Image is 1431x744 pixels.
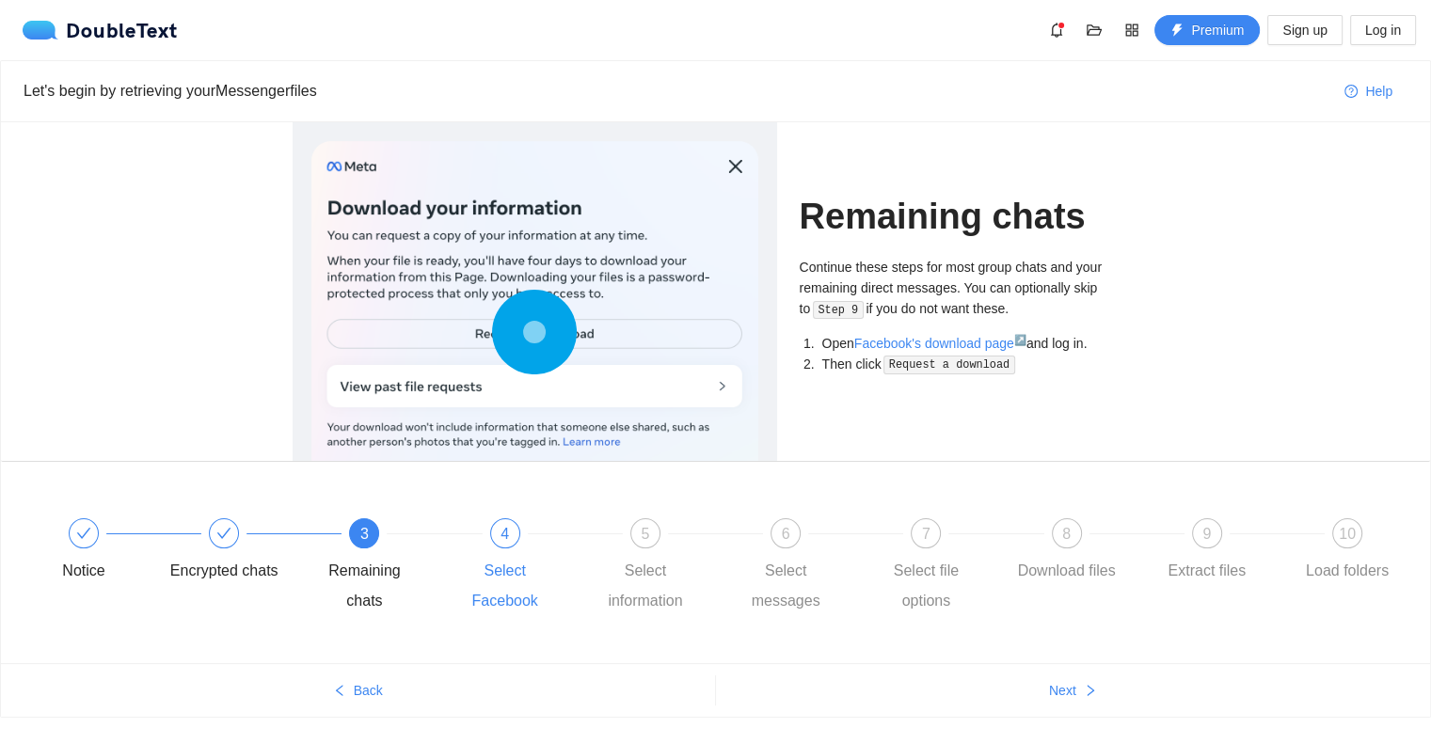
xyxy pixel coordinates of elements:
div: Download files [1018,556,1116,586]
div: 9Extract files [1153,518,1293,586]
span: folder-open [1080,23,1108,38]
div: Extract files [1168,556,1246,586]
div: Notice [62,556,104,586]
div: DoubleText [23,21,178,40]
span: 8 [1062,526,1071,542]
span: Log in [1365,20,1401,40]
button: appstore [1117,15,1147,45]
div: 4Select Facebook [451,518,591,616]
span: question-circle [1344,85,1358,100]
li: Open and log in. [819,333,1139,354]
span: bell [1042,23,1071,38]
span: Sign up [1282,20,1327,40]
h1: Remaining chats [800,195,1139,239]
span: thunderbolt [1170,24,1184,39]
div: 8Download files [1012,518,1153,586]
div: Remaining chats [310,556,419,616]
div: 10Load folders [1293,518,1402,586]
div: 7Select file options [871,518,1011,616]
span: Help [1365,81,1392,102]
div: 5Select information [591,518,731,616]
button: Log in [1350,15,1416,45]
span: 7 [922,526,930,542]
span: 3 [360,526,369,542]
img: logo [23,21,66,40]
div: 6Select messages [731,518,871,616]
button: thunderboltPremium [1154,15,1260,45]
button: Sign up [1267,15,1342,45]
a: logoDoubleText [23,21,178,40]
span: left [333,684,346,699]
div: Load folders [1306,556,1389,586]
div: Notice [29,518,169,586]
button: question-circleHelp [1329,76,1407,106]
span: 5 [641,526,649,542]
span: check [216,526,231,541]
code: Request a download [883,356,1015,374]
button: leftBack [1,675,715,705]
p: Continue these steps for most group chats and your remaining direct messages. You can optionally ... [800,257,1139,320]
span: 6 [782,526,790,542]
div: Encrypted chats [170,556,278,586]
sup: ↗ [1014,334,1026,345]
div: Let's begin by retrieving your Messenger files [24,79,1329,103]
span: Back [354,680,383,701]
div: Select information [591,556,700,616]
button: folder-open [1079,15,1109,45]
span: 9 [1202,526,1211,542]
span: appstore [1118,23,1146,38]
div: Select file options [871,556,980,616]
div: Encrypted chats [169,518,310,586]
li: Then click [819,354,1139,375]
span: 10 [1339,526,1356,542]
span: Next [1049,680,1076,701]
span: check [76,526,91,541]
div: 3Remaining chats [310,518,450,616]
div: Select messages [731,556,840,616]
a: Facebook's download page↗ [854,336,1026,351]
span: 4 [501,526,509,542]
button: bell [1041,15,1072,45]
span: Premium [1191,20,1244,40]
code: Step 9 [813,301,864,320]
button: Nextright [716,675,1431,705]
span: right [1084,684,1097,699]
div: Select Facebook [451,556,560,616]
